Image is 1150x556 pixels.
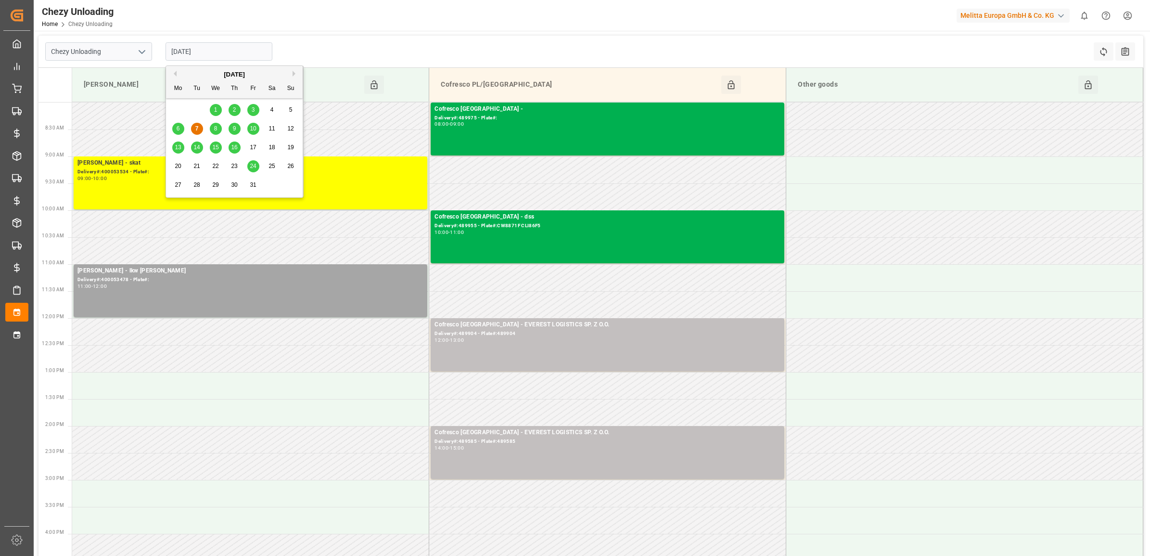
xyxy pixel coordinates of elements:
[42,21,58,27] a: Home
[191,123,203,135] div: Choose Tuesday, October 7th, 2025
[1073,5,1095,26] button: show 0 new notifications
[191,83,203,95] div: Tu
[172,83,184,95] div: Mo
[191,142,203,154] div: Choose Tuesday, October 14th, 2025
[434,114,780,122] div: Delivery#:489975 - Plate#:
[45,179,64,184] span: 9:30 AM
[77,176,91,181] div: 09:00
[45,530,64,535] span: 4:00 PM
[229,123,241,135] div: Choose Thursday, October 9th, 2025
[247,83,259,95] div: Fr
[287,144,294,151] span: 19
[193,181,200,188] span: 28
[1095,5,1117,26] button: Help Center
[212,163,218,169] span: 22
[42,260,64,265] span: 11:00 AM
[214,125,217,132] span: 8
[77,168,423,176] div: Delivery#:400053534 - Plate#:
[166,70,303,79] div: [DATE]
[233,106,236,113] span: 2
[434,320,780,330] div: Cofresco [GEOGRAPHIC_DATA] - EVEREST LOGISTICS SP. Z O.O.
[434,230,448,234] div: 10:00
[247,123,259,135] div: Choose Friday, October 10th, 2025
[250,163,256,169] span: 24
[134,44,149,59] button: open menu
[77,284,91,288] div: 11:00
[285,83,297,95] div: Su
[172,160,184,172] div: Choose Monday, October 20th, 2025
[42,314,64,319] span: 12:00 PM
[45,449,64,454] span: 2:30 PM
[45,503,64,508] span: 3:30 PM
[45,395,64,400] span: 1:30 PM
[450,338,464,342] div: 13:00
[448,230,450,234] div: -
[287,163,294,169] span: 26
[450,122,464,126] div: 09:00
[434,330,780,338] div: Delivery#:489904 - Plate#:489904
[93,176,107,181] div: 10:00
[42,287,64,292] span: 11:30 AM
[289,106,293,113] span: 5
[247,179,259,191] div: Choose Friday, October 31st, 2025
[193,144,200,151] span: 14
[195,125,199,132] span: 7
[191,160,203,172] div: Choose Tuesday, October 21st, 2025
[42,233,64,238] span: 10:30 AM
[212,144,218,151] span: 15
[285,160,297,172] div: Choose Sunday, October 26th, 2025
[45,125,64,130] span: 8:30 AM
[434,446,448,450] div: 14:00
[285,123,297,135] div: Choose Sunday, October 12th, 2025
[191,179,203,191] div: Choose Tuesday, October 28th, 2025
[285,104,297,116] div: Choose Sunday, October 5th, 2025
[210,123,222,135] div: Choose Wednesday, October 8th, 2025
[45,368,64,373] span: 1:00 PM
[166,42,272,61] input: DD.MM.YYYY
[42,4,114,19] div: Chezy Unloading
[45,42,152,61] input: Type to search/select
[42,206,64,211] span: 10:00 AM
[77,266,423,276] div: [PERSON_NAME] - lkw [PERSON_NAME]
[177,125,180,132] span: 6
[212,181,218,188] span: 29
[266,83,278,95] div: Sa
[91,284,93,288] div: -
[448,122,450,126] div: -
[434,438,780,446] div: Delivery#:489585 - Plate#:489585
[434,122,448,126] div: 08:00
[247,104,259,116] div: Choose Friday, October 3rd, 2025
[268,163,275,169] span: 25
[434,222,780,230] div: Delivery#:489955 - Plate#:CW8871F CLI86F5
[250,125,256,132] span: 10
[175,144,181,151] span: 13
[175,181,181,188] span: 27
[45,152,64,157] span: 9:00 AM
[175,163,181,169] span: 20
[80,76,364,94] div: [PERSON_NAME]
[231,163,237,169] span: 23
[172,142,184,154] div: Choose Monday, October 13th, 2025
[285,142,297,154] div: Choose Sunday, October 19th, 2025
[268,125,275,132] span: 11
[250,144,256,151] span: 17
[169,101,300,194] div: month 2025-10
[210,83,222,95] div: We
[437,76,721,94] div: Cofresco PL/[GEOGRAPHIC_DATA]
[210,142,222,154] div: Choose Wednesday, October 15th, 2025
[210,160,222,172] div: Choose Wednesday, October 22nd, 2025
[287,125,294,132] span: 12
[794,76,1078,94] div: Other goods
[450,230,464,234] div: 11:00
[247,142,259,154] div: Choose Friday, October 17th, 2025
[434,104,780,114] div: Cofresco [GEOGRAPHIC_DATA] -
[957,6,1073,25] button: Melitta Europa GmbH & Co. KG
[229,142,241,154] div: Choose Thursday, October 16th, 2025
[210,104,222,116] div: Choose Wednesday, October 1st, 2025
[293,71,298,77] button: Next Month
[448,338,450,342] div: -
[434,338,448,342] div: 12:00
[193,163,200,169] span: 21
[247,160,259,172] div: Choose Friday, October 24th, 2025
[229,179,241,191] div: Choose Thursday, October 30th, 2025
